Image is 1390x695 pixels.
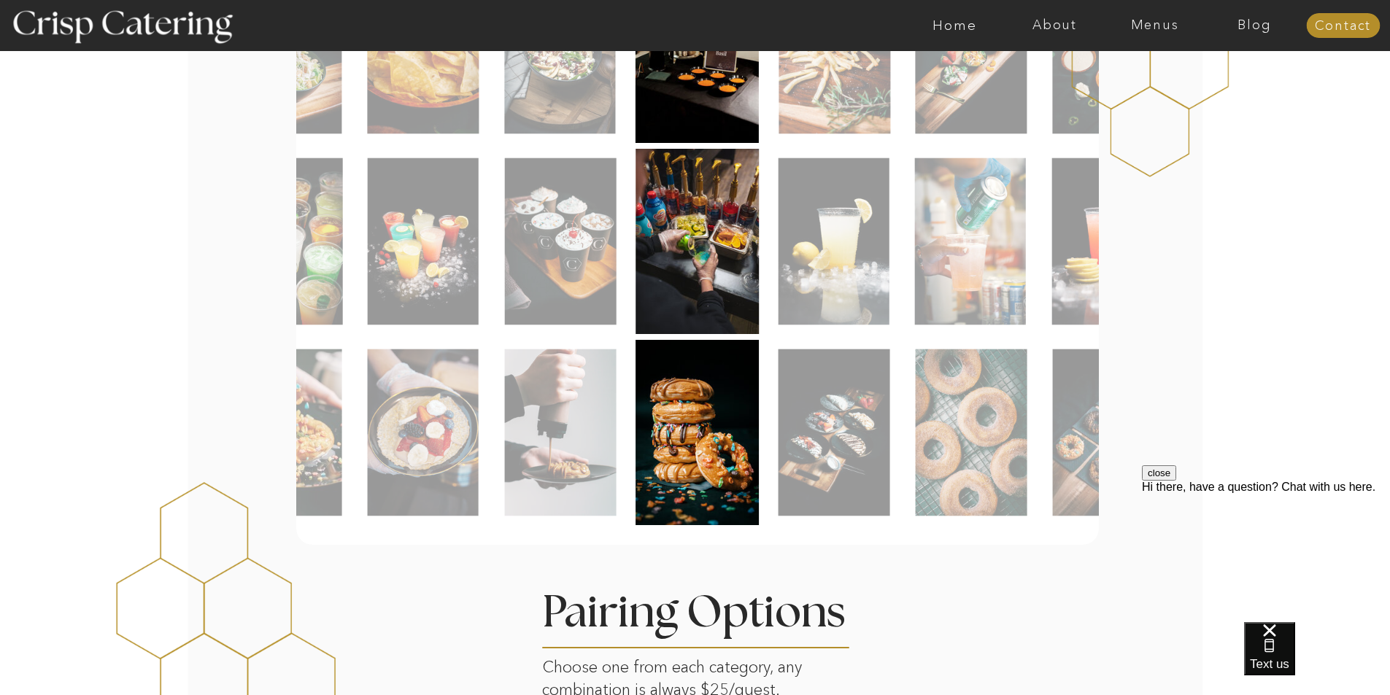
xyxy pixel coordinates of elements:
a: Contact [1306,19,1380,34]
a: Menus [1105,18,1205,33]
iframe: podium webchat widget bubble [1244,622,1390,695]
a: About [1005,18,1105,33]
h3: Pairing Options [542,591,975,628]
a: Blog [1205,18,1305,33]
a: Home [905,18,1005,33]
iframe: podium webchat widget prompt [1142,465,1390,640]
